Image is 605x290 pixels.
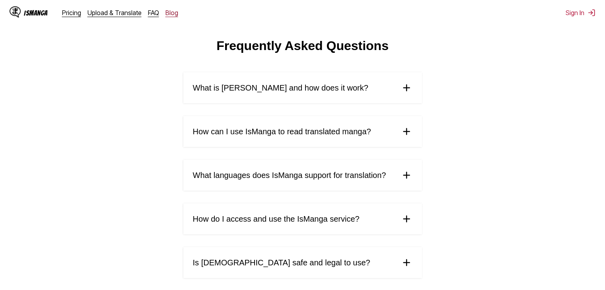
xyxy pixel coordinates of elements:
summary: What is [PERSON_NAME] and how does it work? [183,72,422,103]
button: Sign In [566,9,595,17]
a: FAQ [148,9,159,17]
img: plus [401,169,412,181]
span: What languages does IsManga support for translation? [193,171,386,180]
h1: Frequently Asked Questions [216,39,389,53]
div: IsManga [24,9,48,17]
img: plus [401,126,412,137]
a: Pricing [62,9,81,17]
img: plus [401,257,412,269]
a: Upload & Translate [88,9,142,17]
img: Sign out [587,9,595,17]
span: How do I access and use the IsManga service? [193,215,360,224]
a: Blog [165,9,178,17]
summary: How can I use IsManga to read translated manga? [183,116,422,147]
summary: How do I access and use the IsManga service? [183,203,422,234]
span: How can I use IsManga to read translated manga? [193,127,371,136]
img: plus [401,213,412,225]
summary: Is [DEMOGRAPHIC_DATA] safe and legal to use? [183,247,422,278]
span: What is [PERSON_NAME] and how does it work? [193,83,368,93]
summary: What languages does IsManga support for translation? [183,160,422,191]
a: IsManga LogoIsManga [10,6,62,19]
span: Is [DEMOGRAPHIC_DATA] safe and legal to use? [193,258,370,267]
img: IsManga Logo [10,6,21,17]
img: plus [401,82,412,94]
